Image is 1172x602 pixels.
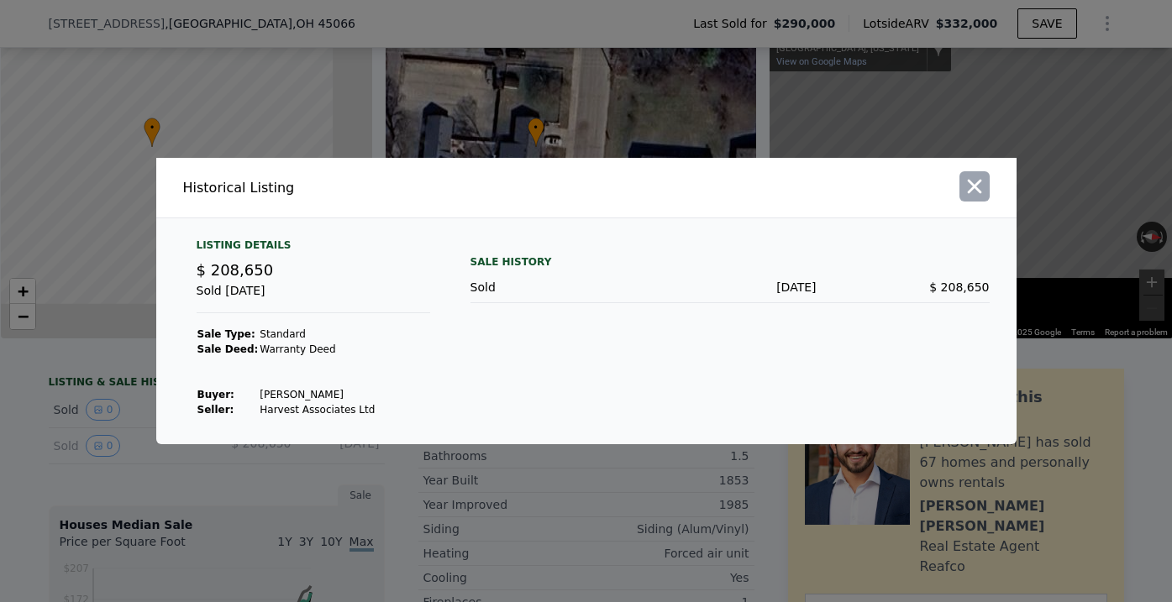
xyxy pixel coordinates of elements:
strong: Buyer : [197,389,234,400]
td: Standard [259,327,376,342]
td: Harvest Associates Ltd [259,402,376,417]
span: $ 208,650 [929,280,989,294]
strong: Sale Deed: [197,343,259,355]
div: Historical Listing [183,178,580,198]
div: Sold [DATE] [197,282,430,313]
div: Sold [470,279,644,296]
span: $ 208,650 [197,261,274,279]
strong: Sale Type: [197,328,255,340]
div: Listing Details [197,238,430,259]
strong: Seller : [197,404,234,416]
td: [PERSON_NAME] [259,387,376,402]
div: [DATE] [644,279,817,296]
td: Warranty Deed [259,342,376,357]
div: Sale History [470,252,990,272]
